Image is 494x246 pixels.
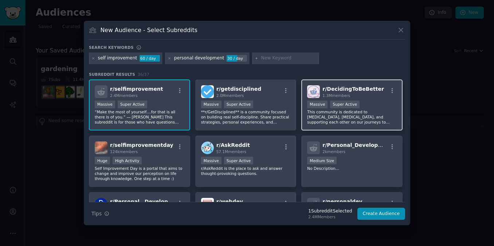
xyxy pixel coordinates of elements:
div: 2.4M Members [308,214,352,219]
div: personal development [174,55,224,62]
span: 2k members [322,149,345,154]
span: Subreddit Results [89,72,135,77]
div: Super Active [330,101,360,108]
div: Massive [307,101,328,108]
img: Personal__Development [95,198,107,211]
span: r/ selfimprovement [110,86,163,92]
h3: Search keywords [89,45,134,50]
img: selfimprovementday [95,141,107,154]
button: Create Audience [357,208,405,220]
p: Self Improvement Day is a portal that aims to change and improve our perception on life through k... [95,166,184,181]
div: Massive [201,101,221,108]
img: DecidingToBeBetter [307,85,320,98]
div: 60 / day [140,55,160,62]
div: Massive [201,157,221,164]
span: 2.0M members [216,93,244,98]
div: Super Active [224,157,254,164]
span: r/ selfimprovementday [110,142,173,148]
img: webdev [201,198,214,211]
span: 36 / 37 [138,72,149,77]
span: r/ DecidingToBeBetter [322,86,384,92]
div: self improvement [98,55,137,62]
span: r/ getdisciplined [216,86,262,92]
span: 124k members [110,149,138,154]
span: Tips [91,210,102,218]
p: **r/GetDisciplined** is a community focused on building real self-discipline. Share practical str... [201,109,291,125]
p: r/AskReddit is the place to ask and answer thought-provoking questions. [201,166,291,176]
div: 1 Subreddit Selected [308,208,352,215]
div: Huge [95,157,110,164]
span: r/ webdev [216,199,243,204]
div: Medium Size [307,157,337,164]
div: Super Active [118,101,147,108]
div: 30 / day [227,55,247,62]
span: r/ AskReddit [216,142,250,148]
span: 57.1M members [216,149,246,154]
div: High Activity [113,157,142,164]
div: Massive [95,101,115,108]
img: AskReddit [201,141,214,154]
span: r/ Personal__Development [110,199,183,204]
span: r/ personaldev [322,199,362,204]
input: New Keyword [261,55,317,62]
p: This community is dedicated to [MEDICAL_DATA], [MEDICAL_DATA], and supporting each other on our j... [307,109,397,125]
p: “Make the most of yourself....for that is all there is of you.” ― [PERSON_NAME] This subreddit is... [95,109,184,125]
div: Super Active [224,101,254,108]
h3: New Audience - Select Subreddits [101,26,197,34]
span: r/ Personal_Development [322,142,393,148]
span: 1.3M members [322,93,350,98]
span: 2.4M members [110,93,138,98]
img: getdisciplined [201,85,214,98]
p: No Description... [307,166,397,171]
button: Tips [89,207,112,220]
